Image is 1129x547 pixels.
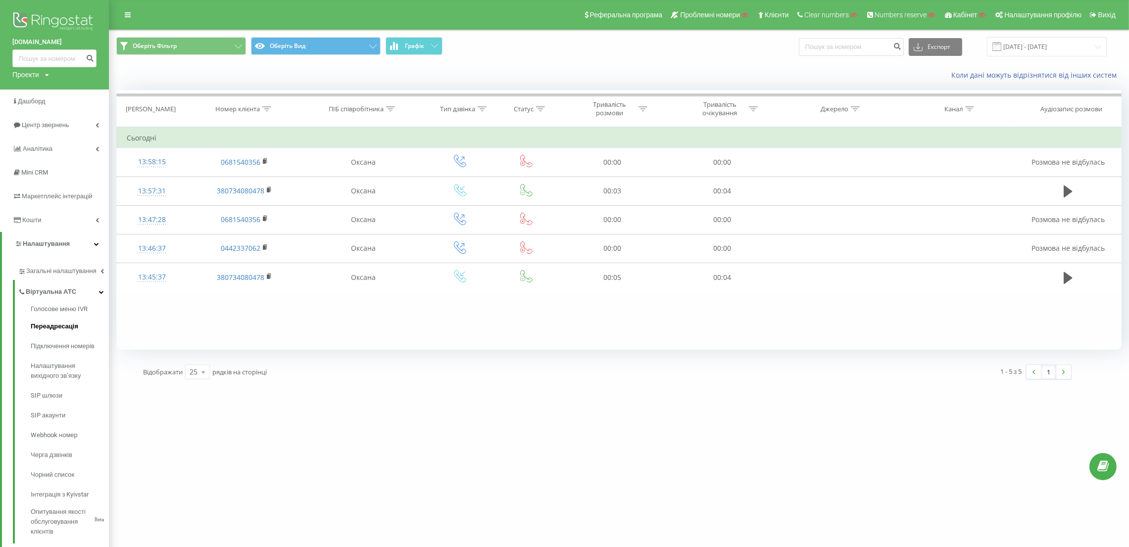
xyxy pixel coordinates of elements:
td: Сьогодні [117,128,1122,148]
div: Номер клієнта [215,105,260,113]
span: Налаштування профілю [1004,11,1081,19]
a: Налаштування [2,232,109,256]
a: Опитування якості обслуговування клієнтівBeta [31,504,109,537]
td: Оксана [301,234,425,263]
a: Підключення номерів [31,336,109,356]
a: Налаштування вихідного зв’язку [31,356,109,386]
span: Опитування якості обслуговування клієнтів [31,507,92,537]
div: 13:45:37 [127,268,177,287]
a: Інтеграція з Kyivstar [31,485,109,504]
td: Оксана [301,205,425,234]
td: 00:00 [667,205,778,234]
span: Дашборд [18,97,46,105]
span: Розмова не відбулась [1031,215,1105,224]
span: Інтеграція з Kyivstar [31,490,89,500]
a: 380734080478 [217,186,264,195]
div: Канал [944,105,963,113]
span: SIP шлюзи [31,391,62,401]
td: 00:04 [667,263,778,292]
td: 00:05 [557,263,668,292]
div: Тип дзвінка [440,105,475,113]
span: Черга дзвінків [31,450,72,460]
span: Центр звернень [22,121,69,129]
input: Пошук за номером [799,38,904,56]
a: 380734080478 [217,273,264,282]
div: 13:58:15 [127,152,177,172]
span: Mini CRM [21,169,48,176]
span: Вихід [1098,11,1116,19]
span: Клієнти [765,11,789,19]
span: Загальні налаштування [26,266,97,276]
a: Коли дані можуть відрізнятися вiд інших систем [951,70,1122,80]
span: Маркетплейс інтеграцій [22,192,93,200]
a: 1 [1041,365,1056,379]
a: Голосове меню IVR [31,304,109,317]
div: Тривалість розмови [583,100,636,117]
span: Графік [405,43,424,49]
span: SIP акаунти [31,410,65,420]
button: Оберіть Фільтр [116,37,246,55]
a: SIP шлюзи [31,386,109,406]
span: Webhook номер [31,430,78,440]
span: Налаштування [23,240,70,247]
span: Оберіть Фільтр [133,42,177,50]
div: 1 - 5 з 5 [1000,366,1022,376]
a: Webhook номер [31,425,109,445]
span: Розмова не відбулась [1031,157,1105,167]
a: Черга дзвінків [31,445,109,465]
a: Віртуальна АТС [18,280,109,301]
span: Кабінет [953,11,978,19]
button: Графік [386,37,442,55]
div: 25 [190,367,197,377]
div: ПІБ співробітника [329,105,384,113]
td: 00:00 [667,148,778,177]
td: 00:00 [557,234,668,263]
td: Оксана [301,177,425,205]
span: Відображати [143,367,183,376]
span: Проблемні номери [680,11,740,19]
img: Ringostat logo [12,10,97,35]
td: 00:03 [557,177,668,205]
span: Налаштування вихідного зв’язку [31,361,104,381]
a: 0442337062 [221,243,260,253]
td: 00:00 [667,234,778,263]
a: Загальні налаштування [18,259,109,280]
div: Проекти [12,70,39,80]
div: Тривалість очікування [693,100,746,117]
a: 0681540356 [221,215,260,224]
span: Переадресація [31,321,78,331]
div: Джерело [821,105,848,113]
td: Оксана [301,148,425,177]
span: Аналiтика [23,145,52,152]
span: Віртуальна АТС [26,287,76,297]
span: Підключення номерів [31,341,95,351]
a: Чорний список [31,465,109,485]
td: Оксана [301,263,425,292]
a: Переадресація [31,317,109,336]
span: Чорний список [31,470,74,480]
input: Пошук за номером [12,49,97,67]
a: SIP акаунти [31,406,109,425]
div: 13:46:37 [127,239,177,258]
div: 13:57:31 [127,182,177,201]
span: рядків на сторінці [212,367,267,376]
button: Експорт [909,38,962,56]
span: Numbers reserve [875,11,927,19]
div: 13:47:28 [127,210,177,229]
a: 0681540356 [221,157,260,167]
span: Реферальна програма [590,11,663,19]
div: [PERSON_NAME] [126,105,176,113]
span: Розмова не відбулась [1031,243,1105,253]
button: Оберіть Вид [251,37,381,55]
div: Аудіозапис розмови [1040,105,1103,113]
div: Статус [514,105,534,113]
span: Голосове меню IVR [31,304,88,314]
a: [DOMAIN_NAME] [12,37,97,47]
span: Кошти [22,216,41,224]
td: 00:00 [557,205,668,234]
td: 00:04 [667,177,778,205]
td: 00:00 [557,148,668,177]
span: Clear numbers [804,11,849,19]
